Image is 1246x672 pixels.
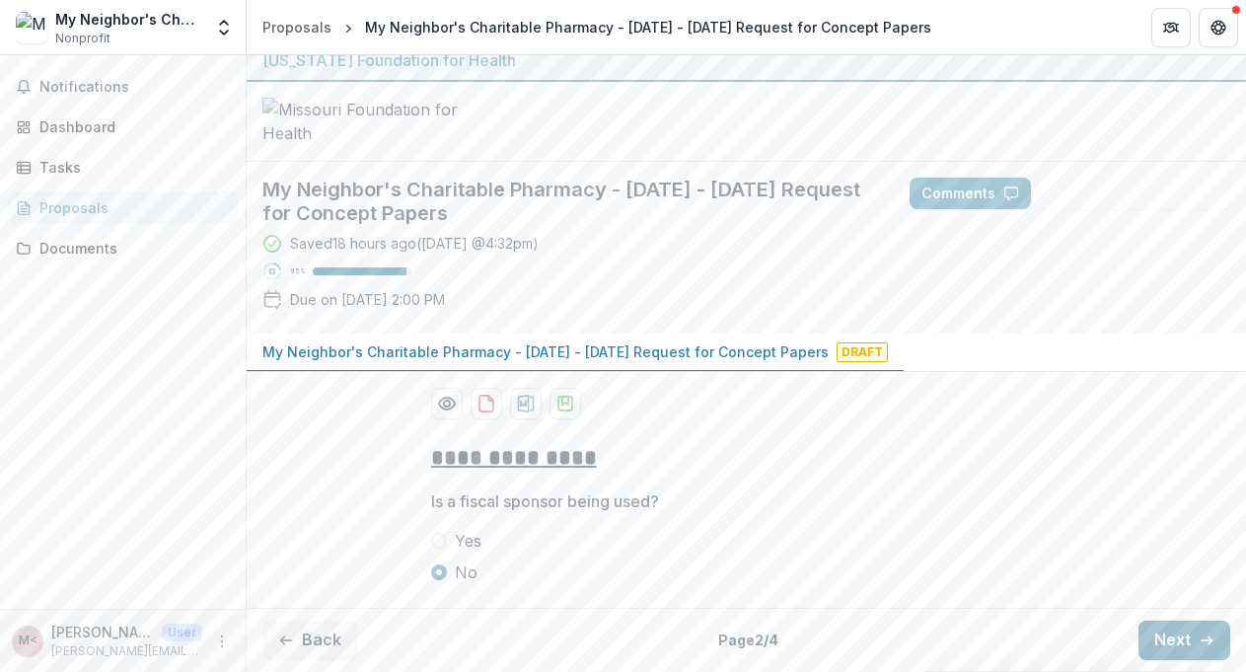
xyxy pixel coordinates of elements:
button: download-proposal [550,388,581,419]
button: More [210,630,234,653]
p: 95 % [290,264,305,278]
p: My Neighbor's Charitable Pharmacy - [DATE] - [DATE] Request for Concept Papers [262,341,829,362]
div: Saved 18 hours ago ( [DATE] @ 4:32pm ) [290,233,539,254]
button: Back [262,621,357,660]
button: Answer Suggestions [1039,178,1230,209]
a: Documents [8,232,238,264]
a: Proposals [8,191,238,224]
button: Partners [1151,8,1191,47]
span: Yes [455,529,481,553]
p: [PERSON_NAME][EMAIL_ADDRESS][DOMAIN_NAME] [51,642,202,660]
a: Dashboard [8,111,238,143]
button: Get Help [1199,8,1238,47]
button: Comments [910,178,1031,209]
img: Missouri Foundation for Health [262,98,460,145]
span: No [455,560,477,584]
span: Nonprofit [55,30,110,47]
p: Is a fiscal sponsor being used? [431,489,659,513]
h2: My Neighbor's Charitable Pharmacy - [DATE] - [DATE] Request for Concept Papers [262,178,878,225]
div: [US_STATE] Foundation for Health [262,48,1230,72]
div: My Neighbor's Charitable Pharmacy - [DATE] - [DATE] Request for Concept Papers [365,17,931,37]
div: Tasks [39,157,222,178]
p: Page 2 / 4 [718,630,778,650]
p: User [162,624,202,641]
div: My Neighbor's Charitable Pharmacy [55,9,202,30]
button: download-proposal [510,388,542,419]
span: Notifications [39,79,230,96]
button: download-proposal [471,388,502,419]
a: Tasks [8,151,238,184]
div: Michael Webb <michael.wwebb@yahoo.com> [19,635,37,647]
span: Draft [837,342,888,362]
p: Due on [DATE] 2:00 PM [290,289,445,310]
div: Documents [39,238,222,259]
p: [PERSON_NAME] <[PERSON_NAME][EMAIL_ADDRESS][DOMAIN_NAME]> [51,622,154,642]
img: My Neighbor's Charitable Pharmacy [16,12,47,43]
button: Preview 368eedf9-baef-4350-90cf-678791d4b764-0.pdf [431,388,463,419]
button: Open entity switcher [210,8,238,47]
a: Proposals [255,13,339,41]
button: Next [1138,621,1230,660]
div: Dashboard [39,116,222,137]
button: Notifications [8,71,238,103]
nav: breadcrumb [255,13,939,41]
div: Proposals [262,17,331,37]
div: Proposals [39,197,222,218]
